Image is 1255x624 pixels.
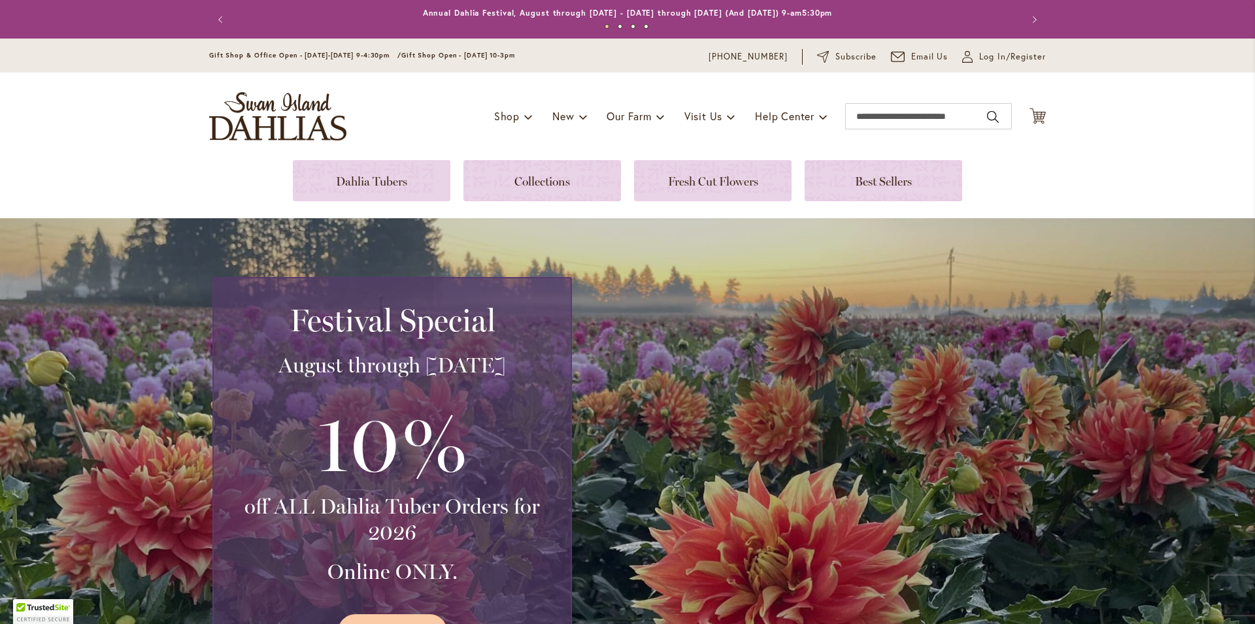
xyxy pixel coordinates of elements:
button: 3 of 4 [631,24,635,29]
a: Email Us [891,50,948,63]
span: Gift Shop & Office Open - [DATE]-[DATE] 9-4:30pm / [209,51,401,59]
a: [PHONE_NUMBER] [709,50,788,63]
span: Email Us [911,50,948,63]
h3: off ALL Dahlia Tuber Orders for 2026 [229,493,555,546]
a: Annual Dahlia Festival, August through [DATE] - [DATE] through [DATE] (And [DATE]) 9-am5:30pm [423,8,833,18]
a: Subscribe [817,50,877,63]
h2: Festival Special [229,302,555,338]
a: store logo [209,92,346,140]
span: Visit Us [684,109,722,123]
button: 4 of 4 [644,24,648,29]
span: Log In/Register [979,50,1046,63]
button: 1 of 4 [605,24,609,29]
span: Shop [494,109,520,123]
button: 2 of 4 [618,24,622,29]
h3: August through [DATE] [229,352,555,378]
span: Help Center [755,109,814,123]
h3: Online ONLY. [229,559,555,585]
button: Previous [209,7,235,33]
a: Log In/Register [962,50,1046,63]
span: Gift Shop Open - [DATE] 10-3pm [401,51,515,59]
span: New [552,109,574,123]
span: Our Farm [607,109,651,123]
button: Next [1020,7,1046,33]
h3: 10% [229,391,555,493]
span: Subscribe [835,50,877,63]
